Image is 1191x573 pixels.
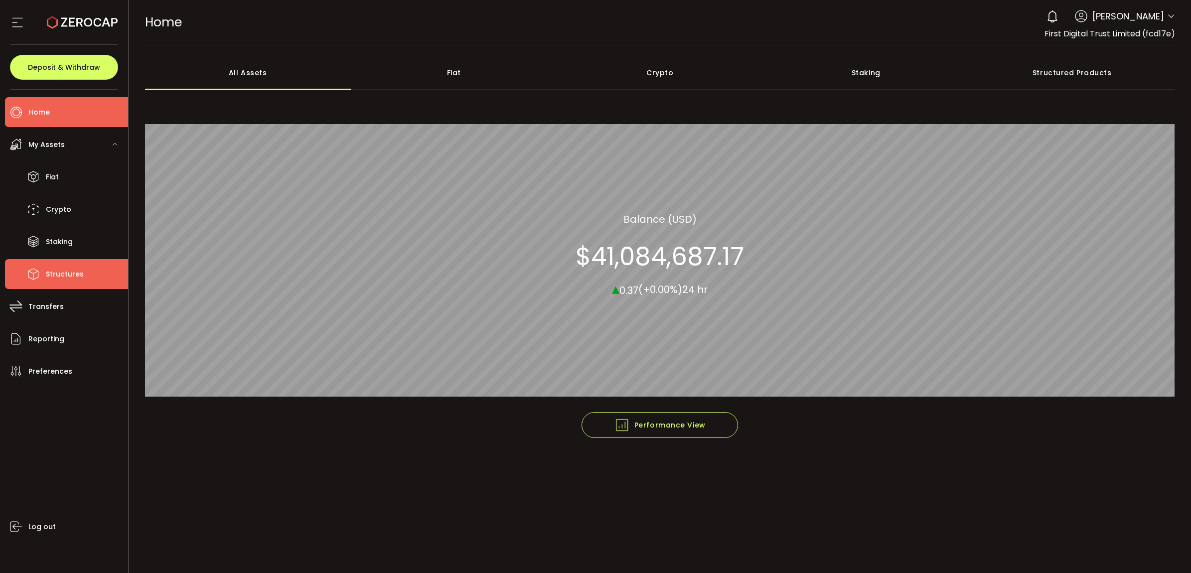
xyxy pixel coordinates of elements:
[28,364,72,379] span: Preferences
[145,13,182,31] span: Home
[28,520,56,534] span: Log out
[28,138,65,152] span: My Assets
[969,55,1176,90] div: Structured Products
[28,299,64,314] span: Transfers
[557,55,763,90] div: Crypto
[28,105,50,120] span: Home
[1092,9,1164,23] span: [PERSON_NAME]
[582,412,738,438] button: Performance View
[1141,525,1191,573] iframe: Chat Widget
[46,267,84,282] span: Structures
[28,64,100,71] span: Deposit & Withdraw
[46,235,73,249] span: Staking
[576,241,744,271] section: $41,084,687.17
[145,55,351,90] div: All Assets
[1044,28,1175,39] span: First Digital Trust Limited (fcd17e)
[614,418,706,432] span: Performance View
[10,55,118,80] button: Deposit & Withdraw
[351,55,557,90] div: Fiat
[612,278,619,299] span: ▴
[682,283,708,296] span: 24 hr
[46,170,59,184] span: Fiat
[46,202,71,217] span: Crypto
[619,283,638,297] span: 0.37
[623,211,697,226] section: Balance (USD)
[638,283,682,296] span: (+0.00%)
[763,55,969,90] div: Staking
[28,332,64,346] span: Reporting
